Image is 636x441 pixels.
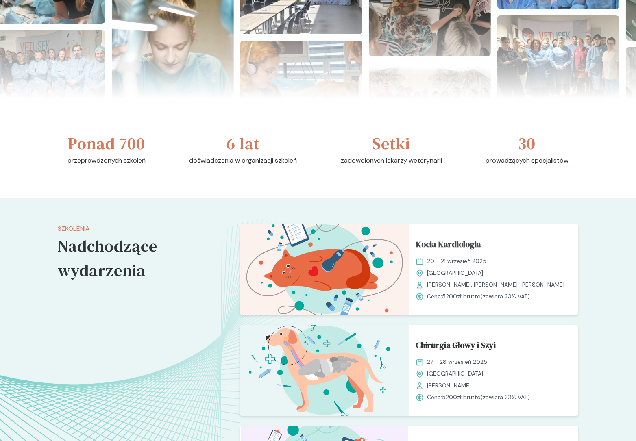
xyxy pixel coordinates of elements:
[427,369,483,378] span: [GEOGRAPHIC_DATA]
[227,131,260,156] h3: 6 lat
[372,131,410,156] h3: Setki
[427,257,486,265] span: 20 - 21 wrzesień 2025
[68,156,146,165] p: przeprowdzonych szkoleń
[68,131,145,156] h3: Ponad 700
[442,293,481,300] span: 5200 zł brutto
[427,280,564,289] span: [PERSON_NAME], [PERSON_NAME], [PERSON_NAME]
[240,325,409,416] img: ZqFXfB5LeNNTxeHy_ChiruGS_T.svg
[442,393,481,401] span: 5200 zł brutto
[416,339,496,354] span: Chirurgia Głowy i Szyi
[427,393,530,402] span: Cena: (zawiera 23% VAT)
[427,358,487,366] span: 27 - 28 wrzesień 2025
[518,131,536,156] h3: 30
[427,381,471,390] span: [PERSON_NAME]
[416,238,481,254] span: Kocia Kardiologia
[416,238,572,254] a: Kocia Kardiologia
[240,224,409,315] img: aHfXlEMqNJQqH-jZ_KociaKardio_T.svg
[486,156,568,165] p: prowadzących specjalistów
[341,156,442,165] p: zadowolonych lekarzy weterynarii
[427,292,530,301] span: Cena: (zawiera 23% VAT)
[416,339,572,354] a: Chirurgia Głowy i Szyi
[189,156,297,165] p: doświadczenia w organizacji szkoleń
[427,269,483,277] span: [GEOGRAPHIC_DATA]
